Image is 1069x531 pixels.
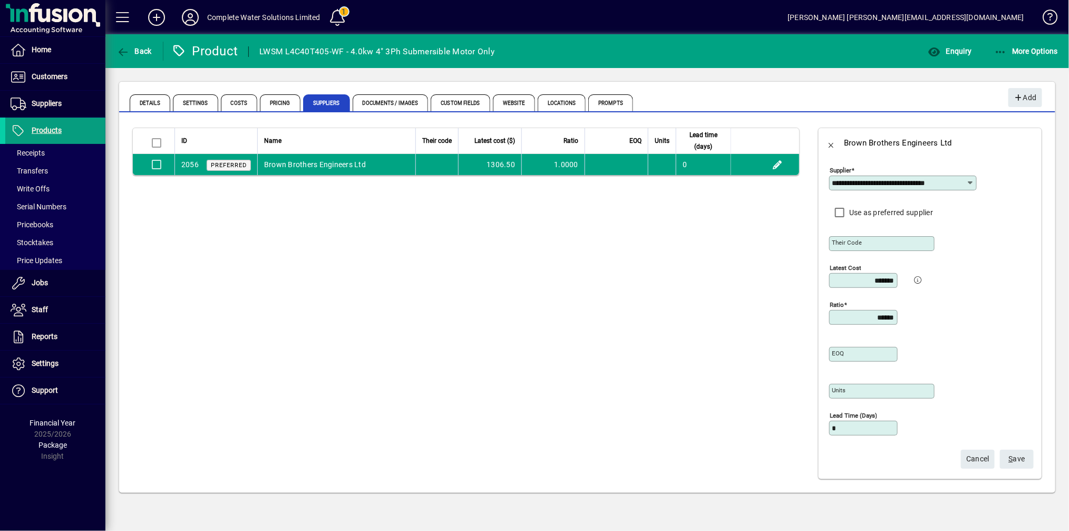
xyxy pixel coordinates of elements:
[221,94,258,111] span: Costs
[11,220,53,229] span: Pricebooks
[114,42,154,61] button: Back
[1035,2,1056,36] a: Knowledge Base
[303,94,350,111] span: Suppliers
[830,264,861,272] mat-label: Latest cost
[925,42,974,61] button: Enquiry
[961,450,995,469] button: Cancel
[474,135,515,147] span: Latest cost ($)
[5,324,105,350] a: Reports
[847,207,933,218] label: Use as preferred supplier
[32,305,48,314] span: Staff
[30,419,76,427] span: Financial Year
[928,47,971,55] span: Enquiry
[563,135,578,147] span: Ratio
[788,9,1024,26] div: [PERSON_NAME] [PERSON_NAME][EMAIL_ADDRESS][DOMAIN_NAME]
[5,144,105,162] a: Receipts
[181,159,199,170] div: 2056
[5,37,105,63] a: Home
[105,42,163,61] app-page-header-button: Back
[832,350,844,357] mat-label: EOQ
[493,94,536,111] span: Website
[431,94,490,111] span: Custom Fields
[11,238,53,247] span: Stocktakes
[5,270,105,296] a: Jobs
[966,450,989,468] span: Cancel
[819,130,844,156] button: Back
[994,47,1058,55] span: More Options
[211,162,247,169] span: Preferred
[171,43,238,60] div: Product
[832,239,862,246] mat-label: Their code
[832,387,846,394] mat-label: Units
[32,332,57,341] span: Reports
[458,154,521,175] td: 1306.50
[5,180,105,198] a: Write Offs
[32,386,58,394] span: Support
[32,126,62,134] span: Products
[5,252,105,269] a: Price Updates
[259,43,494,60] div: LWSM L4C40T405-WF - 4.0kw 4" 3Ph Submersible Motor Only
[181,135,187,147] span: ID
[353,94,429,111] span: Documents / Images
[264,135,281,147] span: Name
[1009,455,1013,463] span: S
[1014,89,1036,107] span: Add
[130,94,170,111] span: Details
[1000,450,1034,469] button: Save
[5,216,105,234] a: Pricebooks
[5,378,105,404] a: Support
[32,359,59,368] span: Settings
[11,167,48,175] span: Transfers
[844,134,952,151] div: Brown Brothers Engineers Ltd
[5,198,105,216] a: Serial Numbers
[629,135,642,147] span: EOQ
[260,94,300,111] span: Pricing
[207,9,320,26] div: Complete Water Solutions Limited
[140,8,173,27] button: Add
[1008,88,1042,107] button: Add
[5,297,105,323] a: Staff
[5,64,105,90] a: Customers
[38,441,67,449] span: Package
[5,162,105,180] a: Transfers
[676,154,731,175] td: 0
[538,94,586,111] span: Locations
[11,256,62,265] span: Price Updates
[32,99,62,108] span: Suppliers
[422,135,452,147] span: Their code
[5,351,105,377] a: Settings
[11,149,45,157] span: Receipts
[521,154,585,175] td: 1.0000
[32,72,67,81] span: Customers
[655,135,669,147] span: Units
[32,45,51,54] span: Home
[5,91,105,117] a: Suppliers
[32,278,48,287] span: Jobs
[11,185,50,193] span: Write Offs
[1009,450,1025,468] span: ave
[173,94,218,111] span: Settings
[5,234,105,252] a: Stocktakes
[830,167,851,174] mat-label: Supplier
[11,202,66,211] span: Serial Numbers
[257,154,415,175] td: Brown Brothers Engineers Ltd
[173,8,207,27] button: Profile
[116,47,152,55] span: Back
[588,94,633,111] span: Prompts
[830,301,844,308] mat-label: Ratio
[830,412,877,419] mat-label: Lead time (days)
[992,42,1061,61] button: More Options
[683,129,724,152] span: Lead time (days)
